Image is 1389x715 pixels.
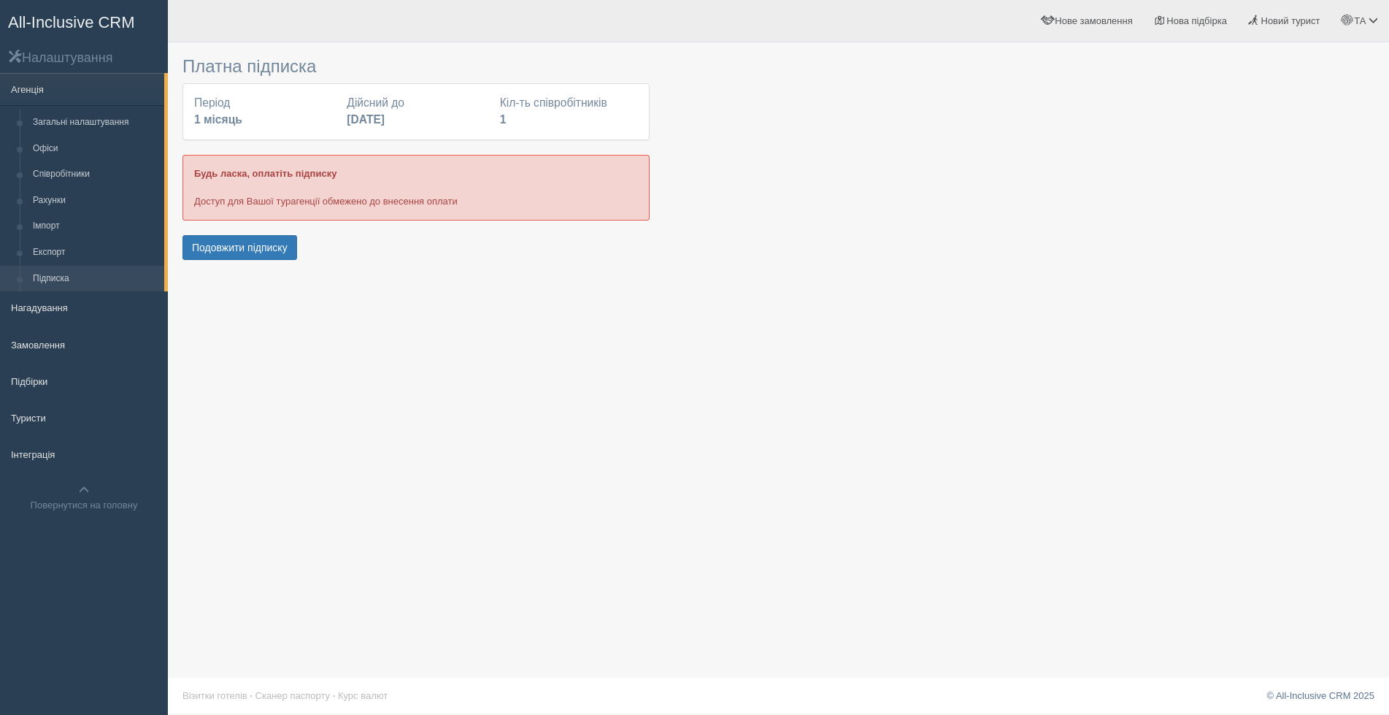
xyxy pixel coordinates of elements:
[333,690,336,701] span: ·
[26,188,164,214] a: Рахунки
[255,690,330,701] a: Сканер паспорту
[187,95,339,129] div: Період
[1055,15,1132,26] span: Нове замовлення
[26,136,164,162] a: Офіси
[1354,15,1366,26] span: ТА
[493,95,645,129] div: Кіл-ть співробітників
[500,113,507,126] b: 1
[182,235,297,260] button: Подовжити підписку
[339,95,492,129] div: Дійсний до
[1266,690,1374,701] a: © All-Inclusive CRM 2025
[8,13,135,31] span: All-Inclusive CRM
[194,168,336,179] b: Будь ласка, оплатіть підписку
[26,213,164,240] a: Імпорт
[182,155,650,220] div: Доступ для Вашої турагенції обмежено до внесення оплати
[347,113,385,126] b: [DATE]
[338,690,388,701] a: Курс валют
[250,690,253,701] span: ·
[182,57,650,76] h3: Платна підписка
[26,161,164,188] a: Співробітники
[26,266,164,292] a: Підписка
[194,113,242,126] b: 1 місяць
[26,110,164,136] a: Загальні налаштування
[182,690,247,701] a: Візитки готелів
[1,1,167,41] a: All-Inclusive CRM
[1166,15,1227,26] span: Нова підбірка
[26,240,164,266] a: Експорт
[1261,15,1320,26] span: Новий турист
